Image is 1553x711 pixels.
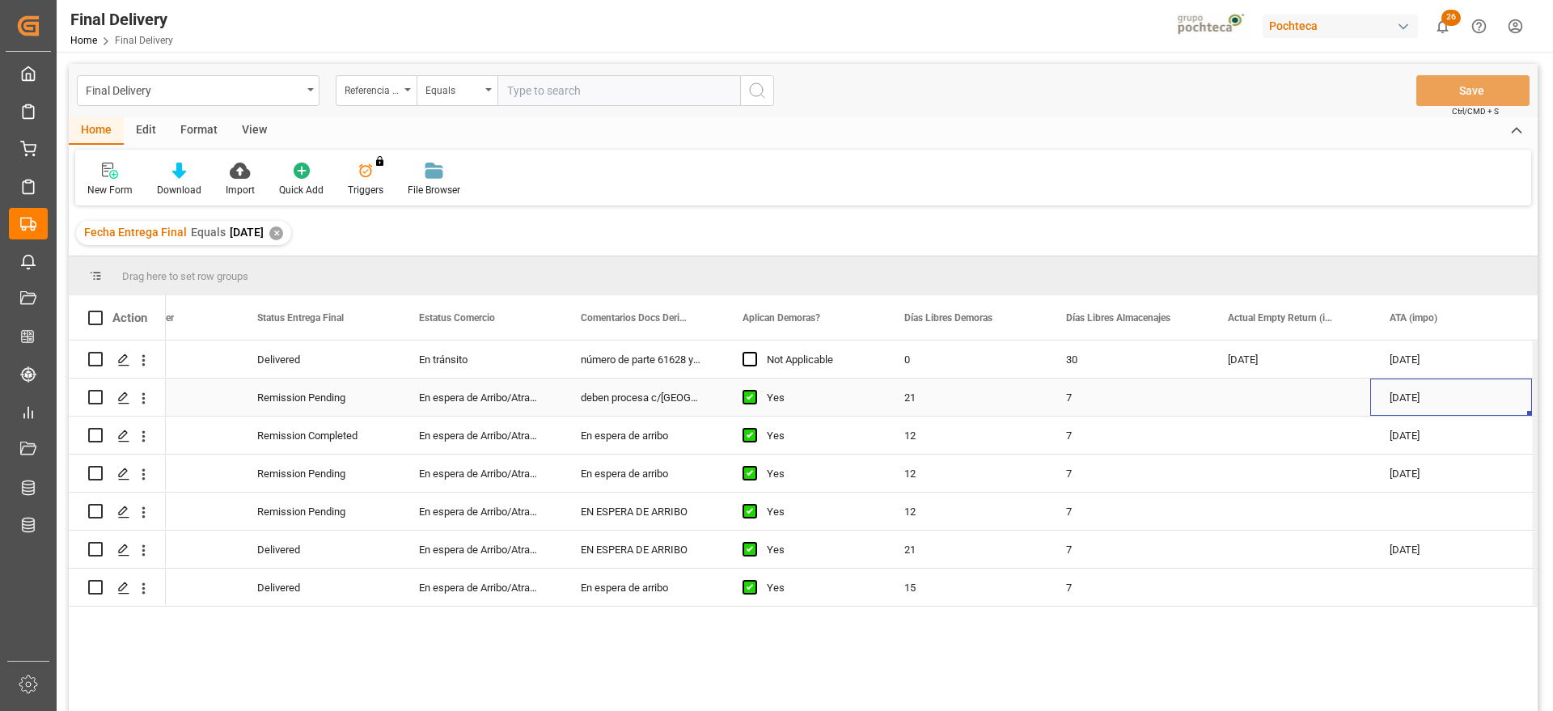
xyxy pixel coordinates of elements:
span: Ctrl/CMD + S [1452,105,1499,117]
button: search button [740,75,774,106]
div: deben procesa c/[GEOGRAPHIC_DATA] SEPTIEMBRE [561,379,723,416]
div: En espera de Arribo/Atraque [400,493,561,530]
button: Save [1416,75,1530,106]
div: 12 [885,455,1047,492]
div: Remission Completed [238,417,400,454]
span: ATA (impo) [1390,312,1437,324]
div: Press SPACE to select this row. [69,531,166,569]
div: 21 [885,379,1047,416]
button: open menu [336,75,417,106]
button: Pochteca [1263,11,1424,41]
div: Final Delivery [86,79,302,99]
div: 7 [1047,493,1208,530]
div: Pochteca [1263,15,1418,38]
div: EN ESPERA DE ARRIBO [561,531,723,568]
button: show 26 new notifications [1424,8,1461,44]
div: Referencia Leschaco (Impo) [345,79,400,98]
div: Yes [767,493,865,531]
div: 7 [1047,417,1208,454]
div: [DATE] [1370,455,1532,492]
span: Comentarios Docs Derived [581,312,689,324]
div: View [230,117,279,145]
div: Press SPACE to select this row. [69,341,166,379]
div: Remission Pending [238,379,400,416]
div: Yes [767,569,865,607]
span: Equals [191,226,226,239]
button: Help Center [1461,8,1497,44]
div: Delivered [238,569,400,606]
div: 0 [885,341,1047,378]
div: En espera de arribo [561,417,723,454]
span: Aplican Demoras? [743,312,820,324]
div: Press SPACE to select this row. [69,569,166,607]
div: 7 [1047,531,1208,568]
div: Edit [124,117,168,145]
div: 30 [1047,341,1208,378]
div: Press SPACE to select this row. [69,493,166,531]
div: [DATE] [1370,531,1532,568]
div: [DATE] [1208,341,1370,378]
div: En espera de Arribo/Atraque [400,417,561,454]
span: Status Entrega Final [257,312,344,324]
div: Press SPACE to select this row. [69,417,166,455]
div: 7 [1047,569,1208,606]
a: Home [70,35,97,46]
div: 7 [1047,379,1208,416]
div: ✕ [269,226,283,240]
span: Fecha Entrega Final [84,226,187,239]
div: Yes [767,531,865,569]
div: En espera de arribo [561,569,723,606]
div: 15 [885,569,1047,606]
img: pochtecaImg.jpg_1689854062.jpg [1172,12,1252,40]
span: Drag here to set row groups [122,270,248,282]
span: Estatus Comercio [419,312,495,324]
div: [DATE] [1370,417,1532,454]
div: En espera de Arribo/Atraque [400,531,561,568]
div: 12 [885,493,1047,530]
div: En espera de Arribo/Atraque [400,379,561,416]
div: File Browser [408,183,460,197]
div: Remission Pending [238,493,400,530]
div: [DATE] [1370,341,1532,378]
span: 26 [1441,10,1461,26]
div: En espera de Arribo/Atraque [400,455,561,492]
div: Yes [767,455,865,493]
span: Días Libres Demoras [904,312,992,324]
div: Delivered [238,341,400,378]
div: 21 [885,531,1047,568]
div: Final Delivery [70,7,173,32]
input: Type to search [497,75,740,106]
div: Remission Pending [238,455,400,492]
div: Delivered [238,531,400,568]
div: Equals [425,79,480,98]
button: open menu [417,75,497,106]
div: En espera de arribo [561,455,723,492]
div: [DATE] [1370,379,1532,416]
span: Actual Empty Return (impo) [1228,312,1336,324]
div: Not Applicable [767,341,865,379]
span: [DATE] [230,226,264,239]
button: open menu [77,75,319,106]
div: Press SPACE to select this row. [69,379,166,417]
div: número de parte 61628 ya que es el que viene, en factura menciona 94918 y 64743físicamente [561,341,723,378]
div: Press SPACE to select this row. [69,455,166,493]
div: EN ESPERA DE ARRIBO [561,493,723,530]
span: Días Libres Almacenajes [1066,312,1170,324]
div: Format [168,117,230,145]
div: Home [69,117,124,145]
div: Download [157,183,201,197]
div: Yes [767,379,865,417]
div: Quick Add [279,183,324,197]
div: Yes [767,417,865,455]
div: 7 [1047,455,1208,492]
div: Action [112,311,147,325]
div: En espera de Arribo/Atraque [400,569,561,606]
div: New Form [87,183,133,197]
div: Import [226,183,255,197]
div: En tránsito [400,341,561,378]
div: 12 [885,417,1047,454]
